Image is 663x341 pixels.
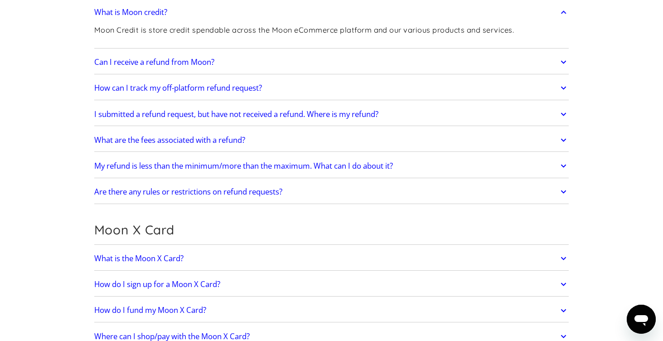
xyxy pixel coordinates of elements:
a: I submitted a refund request, but have not received a refund. Where is my refund? [94,105,569,124]
h2: What are the fees associated with a refund? [94,136,245,145]
a: Can I receive a refund from Moon? [94,53,569,72]
h2: Moon X Card [94,222,569,238]
h2: How do I sign up for a Moon X Card? [94,280,220,289]
h2: What is the Moon X Card? [94,254,184,263]
a: My refund is less than the minimum/more than the maximum. What can I do about it? [94,156,569,175]
h2: Can I receive a refund from Moon? [94,58,214,67]
h2: Where can I shop/pay with the Moon X Card? [94,332,250,341]
p: Moon Credit is store credit spendable across the Moon eCommerce platform and our various products... [94,24,514,36]
h2: How do I fund my Moon X Card? [94,306,206,315]
a: How can I track my off-platform refund request? [94,78,569,97]
h2: My refund is less than the minimum/more than the maximum. What can I do about it? [94,161,393,170]
a: What are the fees associated with a refund? [94,131,569,150]
a: How do I sign up for a Moon X Card? [94,275,569,294]
a: What is Moon credit? [94,3,569,22]
a: How do I fund my Moon X Card? [94,301,569,320]
h2: I submitted a refund request, but have not received a refund. Where is my refund? [94,110,378,119]
iframe: Przycisk umożliwiający otwarcie okna komunikatora [627,305,656,334]
a: Are there any rules or restrictions on refund requests? [94,182,569,201]
h2: How can I track my off-platform refund request? [94,83,262,93]
a: What is the Moon X Card? [94,249,569,268]
h2: What is Moon credit? [94,8,167,17]
h2: Are there any rules or restrictions on refund requests? [94,187,282,196]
